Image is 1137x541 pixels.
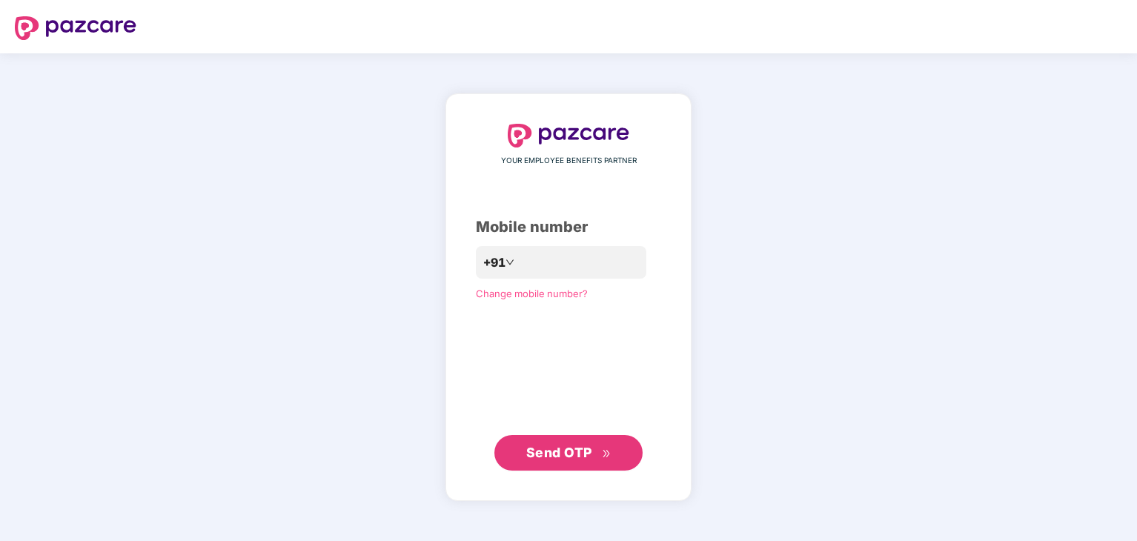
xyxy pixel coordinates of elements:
[494,435,643,471] button: Send OTPdouble-right
[508,124,629,147] img: logo
[483,253,505,272] span: +91
[505,258,514,267] span: down
[476,288,588,299] a: Change mobile number?
[15,16,136,40] img: logo
[526,445,592,460] span: Send OTP
[602,449,611,459] span: double-right
[476,216,661,239] div: Mobile number
[501,155,637,167] span: YOUR EMPLOYEE BENEFITS PARTNER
